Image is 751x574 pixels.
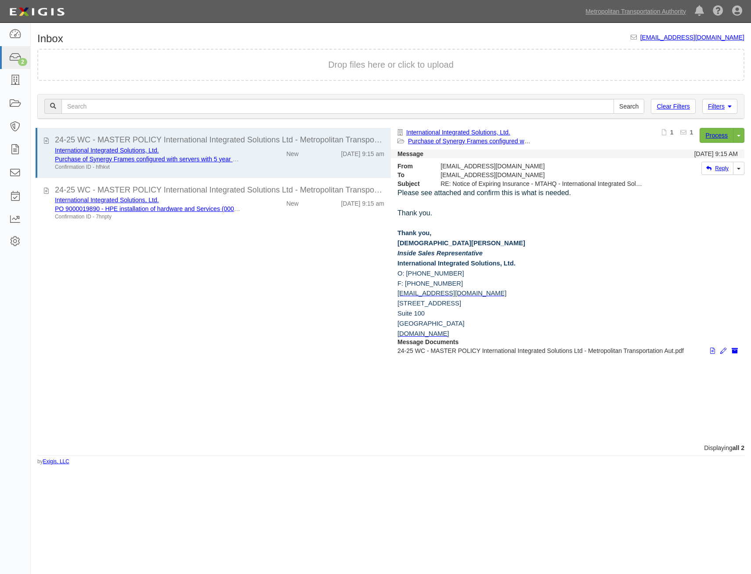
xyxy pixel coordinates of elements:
div: 24-25 WC - MASTER POLICY International Integrated Solutions Ltd - Metropolitan Transportation Aut... [55,185,384,196]
div: agreement-ekcjxv@mtahq.complianz.com [434,171,650,179]
b: 1 [670,129,674,136]
h1: Inbox [37,33,63,44]
b: all 2 [733,444,744,451]
img: logo-5460c22ac91f19d4615b14bd174203de0afe785f0fc80cf4dbbc73dc1793850b.png [7,4,67,20]
div: RE: Notice of Expiring Insurance - MTAHQ - International Integrated Solutions, Ltd. - 90000000000... [434,179,650,188]
span: O: [PHONE_NUMBER] [397,270,464,277]
div: PO 9000019890 - HPE installation of hardware and Services (0000025686) [55,204,242,213]
strong: From [391,162,434,171]
a: Filters [702,99,737,114]
a: International Integrated Solutions, Ltd. [55,147,159,154]
div: International Integrated Solutions, Ltd. [55,196,242,204]
a: Exigis, LLC [43,458,69,465]
small: by [37,458,69,465]
input: Search [614,99,644,114]
div: New [286,196,299,208]
div: 2 [18,58,27,66]
a: Process [700,128,733,143]
div: New [286,146,299,158]
i: View [710,348,715,354]
strong: Message [397,150,423,157]
i: Edit document [720,348,726,354]
p: 24-25 WC - MASTER POLICY International Integrated Solutions Ltd - Metropolitan Transportation Aut... [397,346,738,355]
div: [DATE] 9:15 AM [694,149,738,158]
div: Confirmation ID - hfhkvt [55,163,242,171]
a: [EMAIL_ADDRESS][DOMAIN_NAME] [397,290,506,297]
a: PO 9000019890 - HPE installation of hardware and Services (0000025686) [55,205,260,212]
strong: Message Documents [397,338,459,345]
button: Drop files here or click to upload [328,58,454,71]
div: Displaying [31,443,751,452]
span: [DEMOGRAPHIC_DATA][PERSON_NAME] [397,240,525,247]
span: International Integrated Solutions, Ltd. [397,260,516,267]
a: [EMAIL_ADDRESS][DOMAIN_NAME] [640,34,744,41]
a: Metropolitan Transportation Authority [581,3,690,20]
span: Inside Sales Representative [397,250,483,257]
a: International Integrated Solutions, Ltd. [406,129,510,136]
div: [DATE] 9:15 am [341,146,384,158]
div: [EMAIL_ADDRESS][DOMAIN_NAME] [434,162,650,171]
div: Confirmation ID - 7hnpty [55,213,242,221]
a: Purchase of Synergy Frames configured with servers with 5 year Support (900000000004839) [408,138,664,145]
a: International Integrated Solutions, Ltd. [55,196,159,203]
div: Confidentiality Notice. This transmission originated from the offices of International Integrated... [391,188,744,338]
i: Archive document [732,348,738,354]
span: F: [PHONE_NUMBER] [397,280,506,297]
a: Reply [701,162,733,175]
b: 1 [690,129,693,136]
span: Suite 100 [GEOGRAPHIC_DATA] [397,310,465,327]
span: [STREET_ADDRESS] [397,300,461,307]
strong: Subject [391,179,434,188]
span: Thank you, [397,229,431,236]
div: Purchase of Synergy Frames configured with servers with 5 year Support (900000000004839) [55,155,242,163]
span: Thank you. [397,209,432,217]
i: Help Center - Complianz [713,6,723,17]
a: Purchase of Synergy Frames configured with servers with 5 year Support (900000000004839) [55,156,311,163]
div: International Integrated Solutions, Ltd. [55,146,242,155]
strong: To [391,171,434,179]
div: [DATE] 9:15 am [341,196,384,208]
a: Clear Filters [651,99,695,114]
a: [DOMAIN_NAME] [397,330,449,337]
div: 24-25 WC - MASTER POLICY International Integrated Solutions Ltd - Metropolitan Transportation Aut... [55,134,384,146]
span: Please see attached and confirm this is what is needed. [397,189,571,196]
input: Search [61,99,614,114]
